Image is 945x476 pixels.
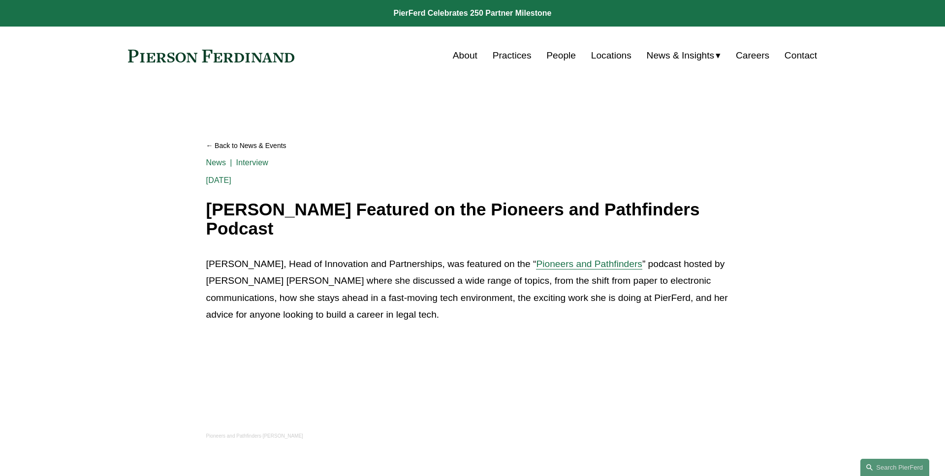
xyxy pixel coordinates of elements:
[206,176,231,184] span: [DATE]
[236,158,268,167] a: Interview
[206,158,226,167] a: News
[736,46,769,65] a: Careers
[647,47,715,64] span: News & Insights
[785,46,817,65] a: Contact
[206,137,739,154] a: Back to News & Events
[206,200,739,238] h1: [PERSON_NAME] Featured on the Pioneers and Pathfinders Podcast
[536,259,642,269] a: Pioneers and Pathfinders
[206,428,739,445] div: ·
[591,46,631,65] a: Locations
[263,433,303,439] a: [PERSON_NAME]
[206,433,261,439] a: Pioneers and Pathfinders
[860,459,929,476] a: Search this site
[647,46,721,65] a: folder dropdown
[493,46,532,65] a: Practices
[206,256,739,324] p: [PERSON_NAME], Head of Innovation and Partnerships, was featured on the “ ” podcast hosted by [PE...
[546,46,576,65] a: People
[453,46,477,65] a: About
